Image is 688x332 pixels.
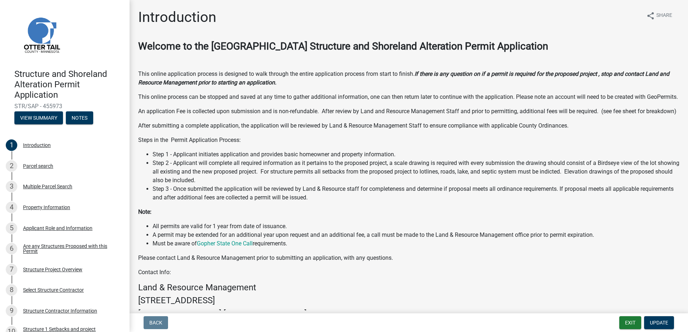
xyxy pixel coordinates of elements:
[14,69,124,100] h4: Structure and Shoreland Alteration Permit Application
[23,163,53,169] div: Parcel search
[6,264,17,275] div: 7
[641,9,678,23] button: shareShare
[138,309,679,319] h4: [GEOGRAPHIC_DATA] [GEOGRAPHIC_DATA] 56537
[6,181,17,192] div: 3
[23,267,82,272] div: Structure Project Overview
[66,111,93,124] button: Notes
[656,11,672,20] span: Share
[23,205,70,210] div: Property Information
[138,254,679,262] p: Please contact Land & Resource Management prior to submitting an application, with any questions.
[650,320,668,326] span: Update
[138,208,151,215] strong: Note:
[153,239,679,248] li: Must be aware of requirements.
[6,222,17,234] div: 5
[138,40,548,52] strong: Welcome to the [GEOGRAPHIC_DATA] Structure and Shoreland Alteration Permit Application
[138,295,679,306] h4: [STREET_ADDRESS]
[6,284,17,296] div: 8
[6,139,17,151] div: 1
[6,202,17,213] div: 4
[14,8,68,61] img: Otter Tail County, Minnesota
[23,184,72,189] div: Multiple Parcel Search
[23,226,92,231] div: Applicant Role and Information
[619,316,641,329] button: Exit
[66,116,93,121] wm-modal-confirm: Notes
[138,121,679,130] p: After submitting a complete application, the application will be reviewed by Land & Resource Mana...
[197,240,253,247] a: Gopher State One Call
[138,107,679,116] p: An application Fee is collected upon submission and is non-refundable. After review by Land and R...
[6,305,17,317] div: 9
[646,11,655,20] i: share
[14,116,63,121] wm-modal-confirm: Summary
[23,308,97,313] div: Structure Contractor Information
[23,244,118,254] div: Are any Structures Proposed with this Permit
[23,287,84,292] div: Select Structure Contractor
[23,143,51,148] div: Introduction
[14,103,115,110] span: STR/SAP - 455973
[6,243,17,254] div: 6
[138,70,679,87] p: This online application process is designed to walk through the entire application process from s...
[138,282,679,293] h4: Land & Resource Management
[138,9,216,26] h1: Introduction
[153,185,679,202] li: Step 3 - Once submitted the application will be reviewed by Land & Resource staff for completenes...
[144,316,168,329] button: Back
[138,268,679,277] p: Contact Info:
[149,320,162,326] span: Back
[644,316,674,329] button: Update
[6,160,17,172] div: 2
[153,150,679,159] li: Step 1 - Applicant initiates application and provides basic homeowner and property information.
[138,70,669,86] strong: If there is any question on if a permit is required for the proposed project , stop and contact L...
[153,222,679,231] li: All permits are valid for 1 year from date of issuance.
[138,93,679,101] p: This online process can be stopped and saved at any time to gather additional information, one ca...
[14,111,63,124] button: View Summary
[153,159,679,185] li: Step 2 - Applicant will complete all required information as it pertains to the proposed project,...
[153,231,679,239] li: A permit may be extended for an additional year upon request and an additional fee, a call must b...
[138,136,679,144] p: Steps in the Permit Application Process:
